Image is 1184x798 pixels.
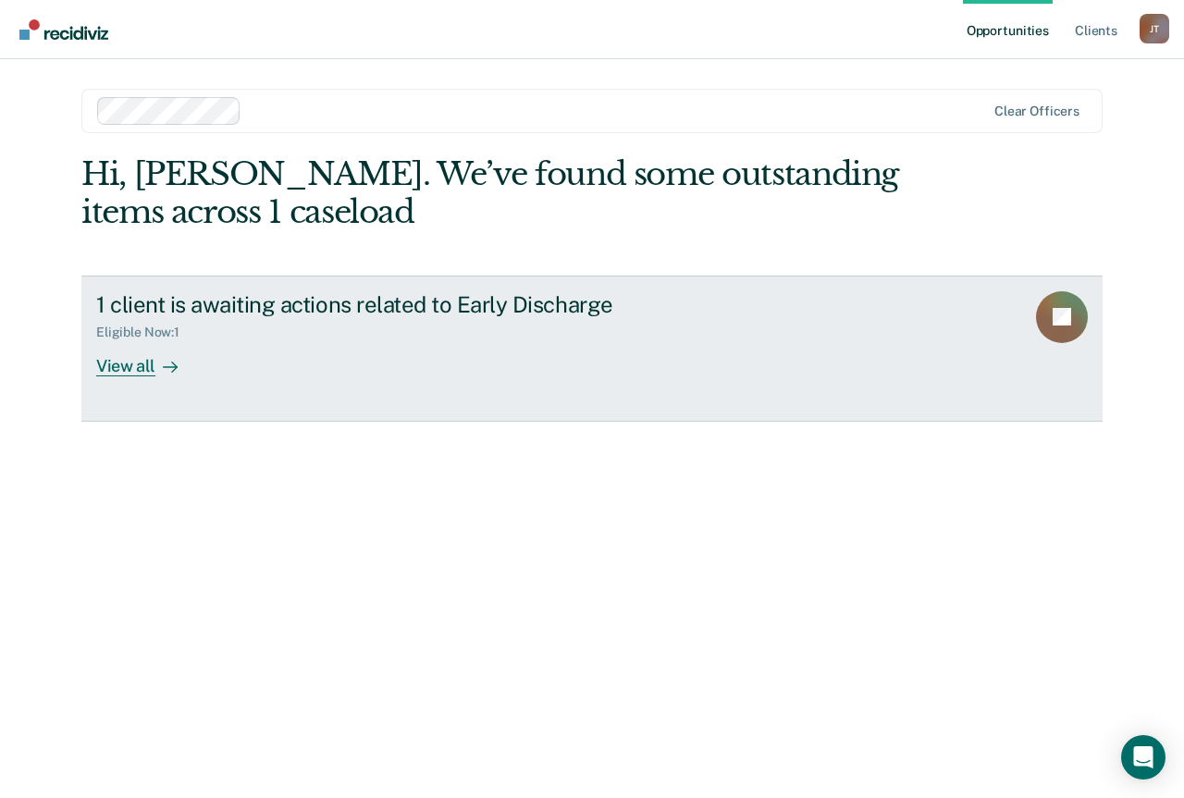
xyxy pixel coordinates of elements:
div: Eligible Now : 1 [96,325,194,340]
img: Recidiviz [19,19,108,40]
div: Open Intercom Messenger [1121,735,1165,780]
div: Clear officers [994,104,1079,119]
a: 1 client is awaiting actions related to Early DischargeEligible Now:1View all [81,276,1103,422]
button: Profile dropdown button [1140,14,1169,43]
div: Hi, [PERSON_NAME]. We’ve found some outstanding items across 1 caseload [81,155,898,231]
div: 1 client is awaiting actions related to Early Discharge [96,291,746,318]
div: J T [1140,14,1169,43]
div: View all [96,340,200,376]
